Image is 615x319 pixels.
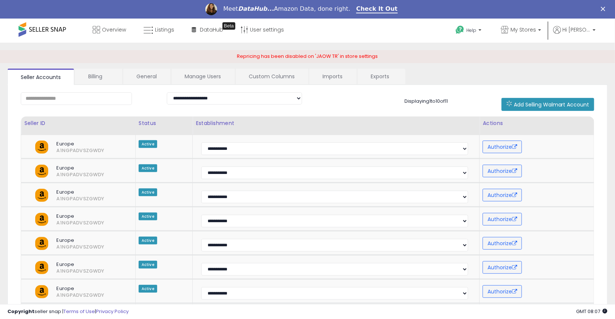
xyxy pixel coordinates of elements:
[483,213,522,226] button: Authorize
[96,308,129,315] a: Privacy Policy
[51,213,118,220] span: Europe
[171,69,234,84] a: Manage Users
[235,19,290,41] a: User settings
[51,141,118,147] span: Europe
[139,119,189,127] div: Status
[24,119,132,127] div: Seller ID
[139,213,157,220] span: Active
[102,26,126,33] span: Overview
[483,189,522,201] button: Authorize
[51,165,118,171] span: Europe
[514,101,589,108] span: Add Selling Walmart Account
[75,69,122,84] a: Billing
[237,53,378,60] span: Repricing has been disabled on 'JAOW TR' in store settings
[51,261,118,268] span: Europe
[155,26,174,33] span: Listings
[7,69,74,85] a: Seller Accounts
[455,25,464,34] i: Get Help
[35,141,48,154] img: amazon.png
[483,141,522,153] button: Authorize
[35,261,48,274] img: amazon.png
[35,285,48,298] img: amazon.png
[7,308,34,315] strong: Copyright
[495,19,547,43] a: My Stores
[356,5,398,13] a: Check It Out
[139,140,157,148] span: Active
[223,5,350,13] div: Meet Amazon Data, done right.
[139,237,157,244] span: Active
[35,237,48,250] img: amazon.png
[35,165,48,178] img: amazon.png
[222,22,235,30] div: Tooltip anchor
[139,285,157,293] span: Active
[510,26,536,33] span: My Stores
[123,69,170,84] a: General
[309,69,356,84] a: Imports
[483,237,522,250] button: Authorize
[196,119,476,127] div: Establishment
[51,237,118,244] span: Europe
[563,26,591,33] span: Hi [PERSON_NAME]
[51,285,118,292] span: Europe
[63,308,95,315] a: Terms of Use
[186,19,229,41] a: DataHub
[235,69,308,84] a: Custom Columns
[238,5,274,12] i: DataHub...
[51,195,62,202] span: A1NGPADVSZGWDY
[466,27,476,33] span: Help
[205,3,217,15] img: Profile image for Georgie
[405,98,448,105] span: Displaying 1 to 10 of 11
[483,285,522,298] button: Authorize
[139,164,157,172] span: Active
[138,19,180,41] a: Listings
[502,98,594,111] button: Add Selling Walmart Account
[51,189,118,195] span: Europe
[51,268,62,274] span: A1NGPADVSZGWDY
[7,308,129,315] div: seller snap | |
[35,213,48,226] img: amazon.png
[51,220,62,226] span: A1NGPADVSZGWDY
[576,308,608,315] span: 2025-08-18 08:07 GMT
[200,26,223,33] span: DataHub
[357,69,405,84] a: Exports
[51,244,62,250] span: A1NGPADVSZGWDY
[601,7,608,11] div: Close
[51,171,62,178] span: A1NGPADVSZGWDY
[483,165,522,177] button: Authorize
[51,292,62,299] span: A1NGPADVSZGWDY
[450,20,489,43] a: Help
[87,19,132,41] a: Overview
[51,147,62,154] span: A1NGPADVSZGWDY
[553,26,596,43] a: Hi [PERSON_NAME]
[483,261,522,274] button: Authorize
[139,261,157,269] span: Active
[139,188,157,196] span: Active
[35,189,48,202] img: amazon.png
[483,119,591,127] div: Actions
